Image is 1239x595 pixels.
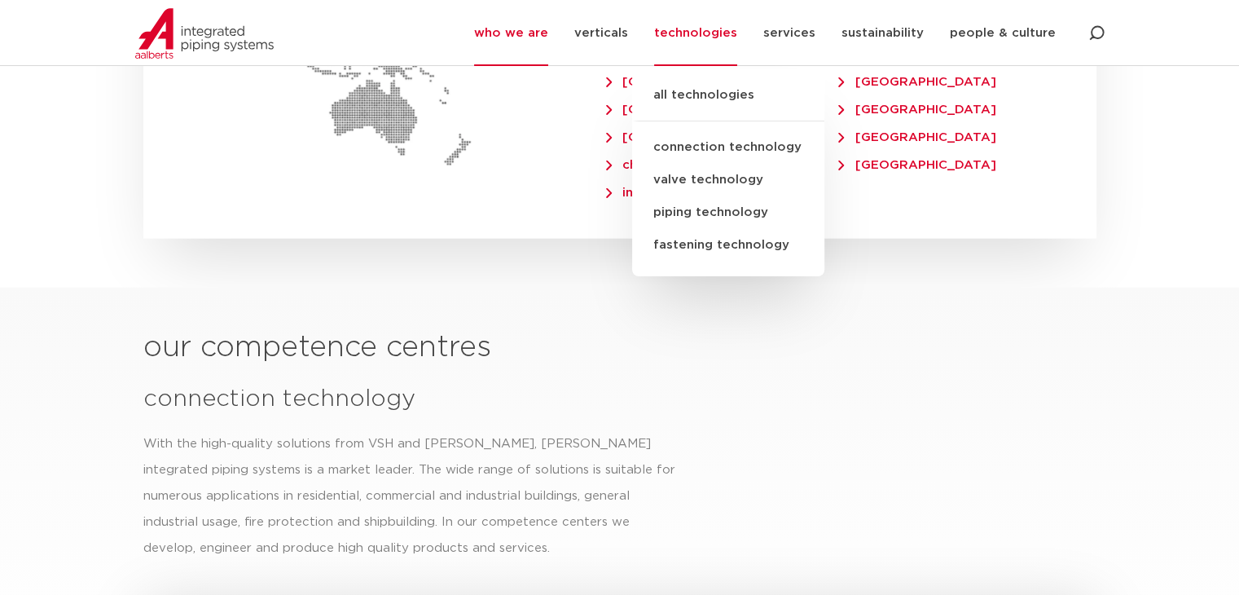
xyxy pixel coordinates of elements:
[632,131,824,164] a: connection technology
[143,384,1096,416] h2: connection technology
[606,187,652,199] span: india
[143,431,677,562] div: With the high-quality solutions from VSH and [PERSON_NAME], [PERSON_NAME] integrated piping syste...
[838,123,1020,143] a: [GEOGRAPHIC_DATA]
[632,86,824,121] a: all technologies
[632,229,824,262] a: fastening technology
[838,95,1020,116] a: [GEOGRAPHIC_DATA]
[838,131,995,143] span: [GEOGRAPHIC_DATA]
[632,164,824,196] a: valve technology
[606,68,788,88] a: [GEOGRAPHIC_DATA]
[606,123,788,143] a: [GEOGRAPHIC_DATA]
[606,95,788,116] a: [GEOGRAPHIC_DATA]
[838,151,1020,171] a: [GEOGRAPHIC_DATA]
[838,104,995,116] span: [GEOGRAPHIC_DATA]
[838,68,1020,88] a: [GEOGRAPHIC_DATA]
[606,131,763,143] span: [GEOGRAPHIC_DATA]
[632,69,824,276] ul: technologies
[606,159,655,171] span: china
[143,328,1096,368] h2: our competence centres
[606,104,763,116] span: [GEOGRAPHIC_DATA]
[838,76,995,88] span: [GEOGRAPHIC_DATA]
[606,178,676,199] a: india
[838,159,995,171] span: [GEOGRAPHIC_DATA]
[606,151,679,171] a: china
[632,196,824,229] a: piping technology
[606,76,763,88] span: [GEOGRAPHIC_DATA]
